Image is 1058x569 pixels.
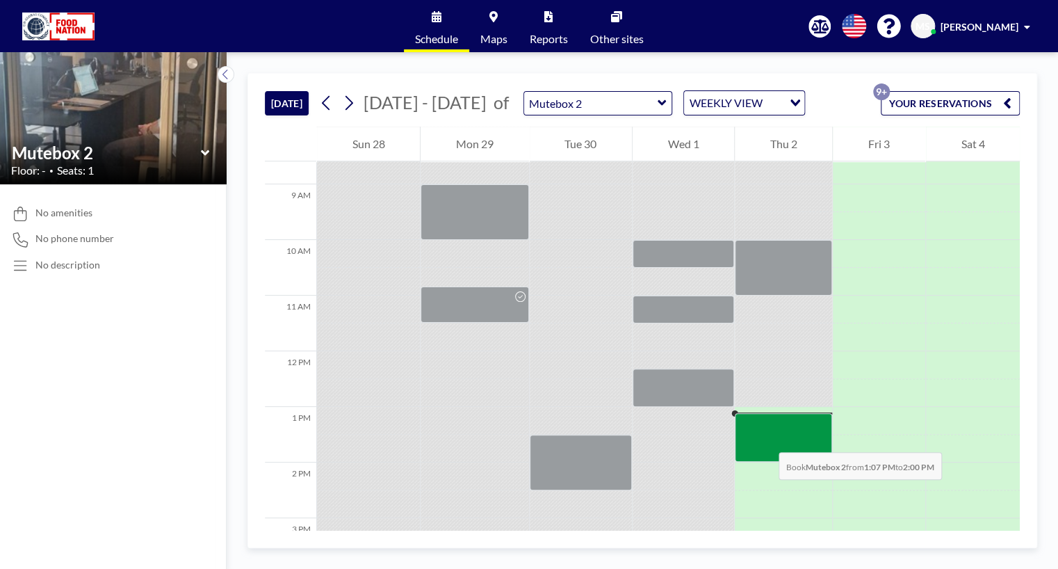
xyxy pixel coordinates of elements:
div: Sun 28 [317,127,420,161]
input: Mutebox 2 [12,143,201,163]
div: Search for option [684,91,804,115]
span: Book from to [779,452,942,480]
div: 2 PM [265,463,316,518]
div: Tue 30 [530,127,632,161]
img: organization-logo [22,13,95,40]
div: Fri 3 [833,127,925,161]
input: Search for option [767,94,781,112]
span: [DATE] - [DATE] [364,92,487,113]
span: • [49,166,54,175]
button: [DATE] [265,91,309,115]
div: Sat 4 [926,127,1020,161]
b: 1:07 PM [864,462,895,472]
div: Thu 2 [735,127,832,161]
input: Mutebox 2 [524,92,658,115]
div: 9 AM [265,184,316,240]
span: Other sites [590,33,644,45]
div: 12 PM [265,351,316,407]
div: Mon 29 [421,127,528,161]
span: Reports [530,33,568,45]
span: [PERSON_NAME] [941,21,1018,33]
span: Schedule [415,33,458,45]
span: No amenities [35,207,92,219]
span: Floor: - [11,163,46,177]
p: 9+ [873,83,890,100]
b: 2:00 PM [903,462,934,472]
span: of [494,92,509,113]
span: Seats: 1 [57,163,94,177]
span: No phone number [35,232,114,245]
span: MS [915,20,930,33]
b: Mutebox 2 [806,462,846,472]
span: WEEKLY VIEW [687,94,765,112]
div: No description [35,259,100,271]
div: Wed 1 [633,127,734,161]
div: 10 AM [265,240,316,296]
div: 1 PM [265,407,316,463]
div: 11 AM [265,296,316,351]
span: Maps [480,33,507,45]
button: YOUR RESERVATIONS9+ [881,91,1020,115]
